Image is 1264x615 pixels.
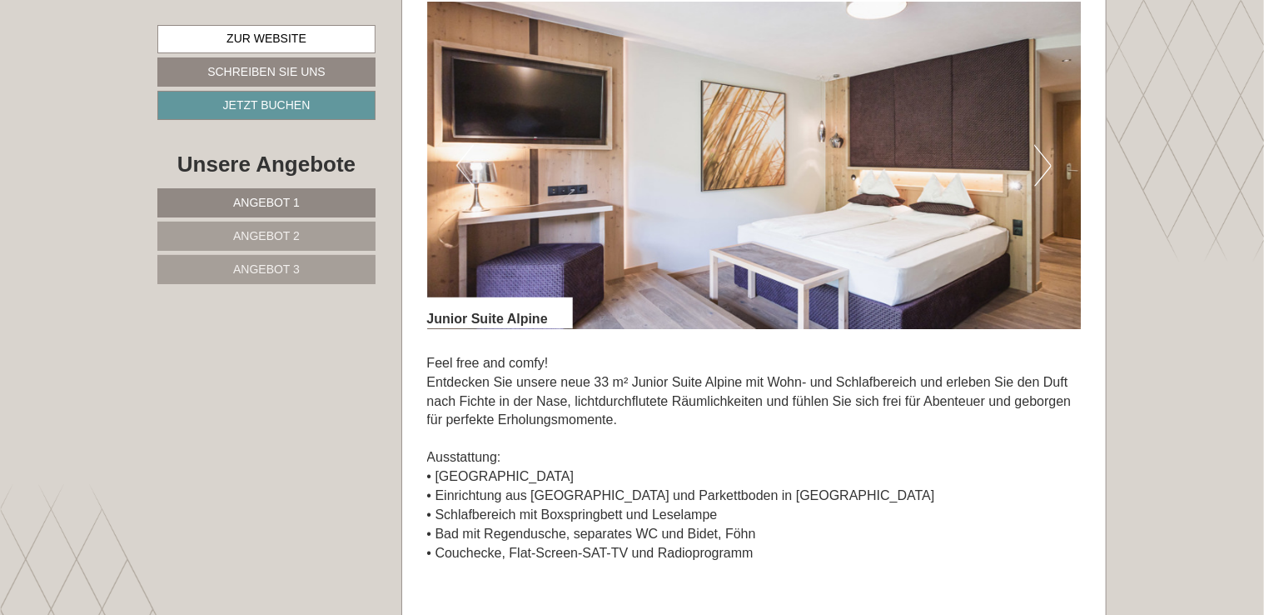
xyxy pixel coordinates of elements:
a: Zur Website [157,25,376,53]
div: Junior Suite Alpine [427,297,573,329]
span: Angebot 1 [233,196,300,209]
p: Feel free and comfy! Entdecken Sie unsere neue 33 m² Junior Suite Alpine mit Wohn- und Schlafbere... [427,354,1082,563]
a: Jetzt buchen [157,91,376,120]
span: Angebot 3 [233,262,300,276]
div: Unsere Angebote [157,149,376,180]
img: image [427,2,1082,329]
button: Previous [456,145,474,187]
button: Next [1034,145,1052,187]
a: Schreiben Sie uns [157,57,376,87]
span: Angebot 2 [233,229,300,242]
